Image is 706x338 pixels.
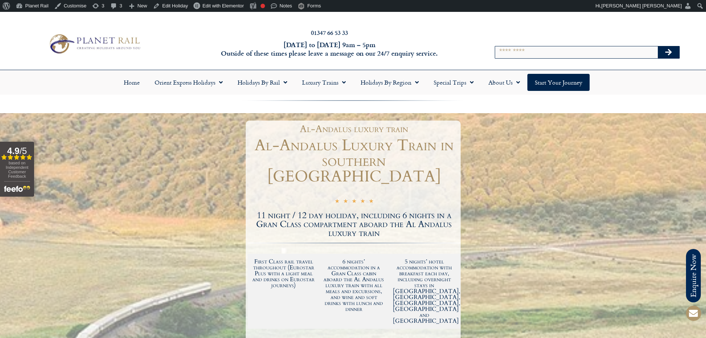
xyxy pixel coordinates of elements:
nav: Menu [4,74,702,91]
span: [PERSON_NAME] [PERSON_NAME] [601,3,682,9]
i: ☆ [343,198,348,206]
a: Home [116,74,147,91]
a: 01347 66 53 33 [311,28,348,37]
img: Planet Rail Train Holidays Logo [46,32,143,56]
h1: Al-Andalus Luxury Train in southern [GEOGRAPHIC_DATA] [248,138,461,184]
h2: 6 nights’ accommodation in a Gran Class cabin aboard the Al Andalus luxury train with all meals a... [322,259,385,312]
a: Orient Express Holidays [147,74,230,91]
button: Search [658,46,679,58]
h2: First Class rail travel throughout (Eurostar Plus with a light meal and drinks on Eurostar journeys) [252,259,315,288]
h6: [DATE] to [DATE] 9am – 5pm Outside of these times please leave a message on our 24/7 enquiry serv... [190,40,469,58]
h2: 5 nights’ hotel accommodation with breakfast each day, including overnight stays in [GEOGRAPHIC_D... [393,259,456,324]
a: Special Trips [426,74,481,91]
span: Edit with Elementor [202,3,244,9]
a: Holidays by Region [353,74,426,91]
a: Start your Journey [527,74,590,91]
a: About Us [481,74,527,91]
i: ☆ [360,198,365,206]
i: ☆ [352,198,357,206]
a: Holidays by Rail [230,74,295,91]
a: Luxury Trains [295,74,353,91]
i: ☆ [369,198,374,206]
div: Focus keyphrase not set [261,4,265,8]
i: ☆ [335,198,339,206]
h2: 11 night / 12 day holiday, including 6 nights in a Gran Class compartment aboard the Al Andalus l... [248,211,461,238]
h1: Al-Andalus luxury train [251,124,457,134]
div: 5/5 [335,197,374,206]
